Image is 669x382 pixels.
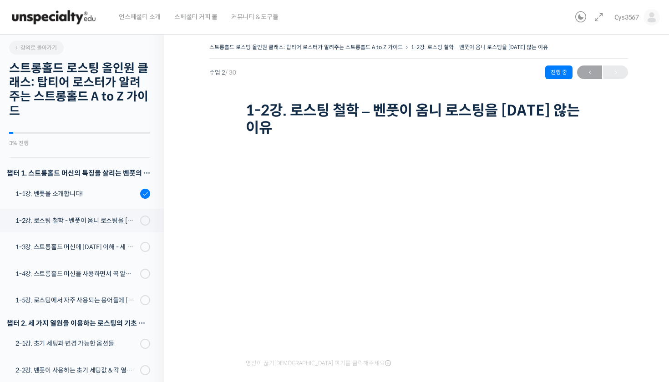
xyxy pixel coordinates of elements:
[15,242,137,252] div: 1-3강. 스트롱홀드 머신에 [DATE] 이해 - 세 가지 열원이 만들어내는 변화
[614,13,639,21] span: Cys3567
[14,44,57,51] span: 강의로 돌아가기
[225,69,236,76] span: / 30
[7,167,150,179] h3: 챕터 1. 스트롱홀드 머신의 특징을 살리는 벤풋의 로스팅 방식
[209,70,236,75] span: 수업 2
[15,189,137,199] div: 1-1강. 벤풋을 소개합니다!
[246,360,391,367] span: 영상이 끊기[DEMOGRAPHIC_DATA] 여기를 클릭해주세요
[9,141,150,146] div: 3% 진행
[246,102,592,137] h1: 1-2강. 로스팅 철학 – 벤풋이 옴니 로스팅을 [DATE] 않는 이유
[15,338,137,348] div: 2-1강. 초기 세팅과 변경 가능한 옵션들
[209,44,403,50] a: 스트롱홀드 로스팅 올인원 클래스: 탑티어 로스터가 알려주는 스트롱홀드 A to Z 가이드
[9,61,150,118] h2: 스트롱홀드 로스팅 올인원 클래스: 탑티어 로스터가 알려주는 스트롱홀드 A to Z 가이드
[577,65,602,79] a: ←이전
[15,216,137,226] div: 1-2강. 로스팅 철학 - 벤풋이 옴니 로스팅을 [DATE] 않는 이유
[411,44,548,50] a: 1-2강. 로스팅 철학 – 벤풋이 옴니 로스팅을 [DATE] 않는 이유
[9,41,64,55] a: 강의로 돌아가기
[15,295,137,305] div: 1-5강. 로스팅에서 자주 사용되는 용어들에 [DATE] 이해
[15,269,137,279] div: 1-4강. 스트롱홀드 머신을 사용하면서 꼭 알고 있어야 할 유의사항
[577,66,602,79] span: ←
[7,317,150,329] div: 챕터 2. 세 가지 열원을 이용하는 로스팅의 기초 설계
[15,365,137,375] div: 2-2강. 벤풋이 사용하는 초기 세팅값 & 각 열원이 하는 역할
[545,65,573,79] div: 진행 중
